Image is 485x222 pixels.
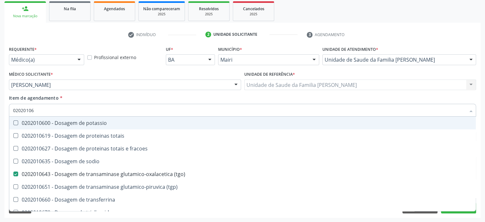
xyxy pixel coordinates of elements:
div: 0202010678 - Dosagem de triglicerideos [13,210,472,215]
div: 0202010635 - Dosagem de sodio [13,159,472,164]
span: Não compareceram [143,6,180,11]
div: 0202010643 - Dosagem de transaminase glutamico-oxalacetica (tgo) [13,172,472,177]
label: Município [218,44,242,54]
div: Unidade solicitante [213,32,257,37]
div: 2025 [143,12,180,17]
div: 2025 [193,12,225,17]
span: Na fila [64,6,76,11]
label: Médico Solicitante [9,70,53,80]
span: Mairi [220,57,306,63]
label: Requerente [9,44,37,54]
label: Unidade de atendimento [322,44,378,54]
div: 0202010619 - Dosagem de proteinas totais [13,133,472,138]
input: Buscar por procedimentos [13,104,466,117]
span: Cancelados [243,6,264,11]
div: 0202010651 - Dosagem de transaminase glutamico-piruvica (tgp) [13,184,472,189]
label: UF [166,44,173,54]
span: Item de agendamento [9,95,59,101]
div: 2025 [238,12,269,17]
label: Unidade de referência [244,70,295,80]
span: BA [168,57,202,63]
div: 0202010627 - Dosagem de proteinas totais e fracoes [13,146,472,151]
span: Resolvidos [199,6,219,11]
div: person_add [22,5,29,12]
div: Nova marcação [9,14,41,19]
label: Profissional externo [94,54,136,61]
span: Unidade de Saude da Familia [PERSON_NAME] [325,57,463,63]
div: 2 [205,32,211,37]
span: Médico(a) [11,57,71,63]
span: Agendados [104,6,125,11]
div: 0202010600 - Dosagem de potassio [13,120,472,126]
div: 0202010660 - Dosagem de transferrina [13,197,472,202]
span: [PERSON_NAME] [11,82,228,88]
